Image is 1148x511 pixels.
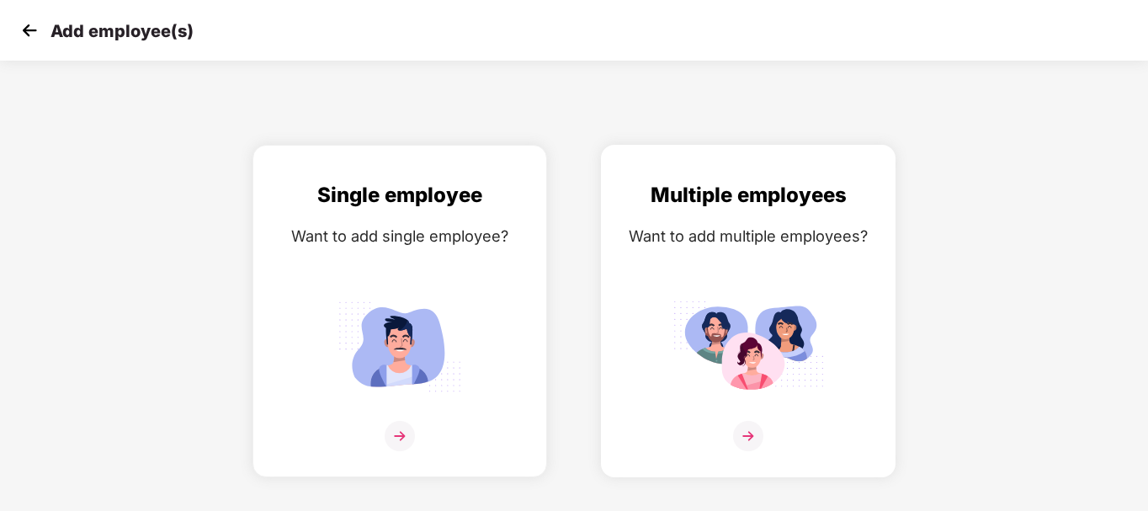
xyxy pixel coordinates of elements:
[672,294,824,399] img: svg+xml;base64,PHN2ZyB4bWxucz0iaHR0cDovL3d3dy53My5vcmcvMjAwMC9zdmciIGlkPSJNdWx0aXBsZV9lbXBsb3llZS...
[270,224,529,248] div: Want to add single employee?
[270,179,529,211] div: Single employee
[619,179,878,211] div: Multiple employees
[733,421,763,451] img: svg+xml;base64,PHN2ZyB4bWxucz0iaHR0cDovL3d3dy53My5vcmcvMjAwMC9zdmciIHdpZHRoPSIzNiIgaGVpZ2h0PSIzNi...
[619,224,878,248] div: Want to add multiple employees?
[385,421,415,451] img: svg+xml;base64,PHN2ZyB4bWxucz0iaHR0cDovL3d3dy53My5vcmcvMjAwMC9zdmciIHdpZHRoPSIzNiIgaGVpZ2h0PSIzNi...
[50,21,194,41] p: Add employee(s)
[17,18,42,43] img: svg+xml;base64,PHN2ZyB4bWxucz0iaHR0cDovL3d3dy53My5vcmcvMjAwMC9zdmciIHdpZHRoPSIzMCIgaGVpZ2h0PSIzMC...
[324,294,476,399] img: svg+xml;base64,PHN2ZyB4bWxucz0iaHR0cDovL3d3dy53My5vcmcvMjAwMC9zdmciIGlkPSJTaW5nbGVfZW1wbG95ZWUiIH...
